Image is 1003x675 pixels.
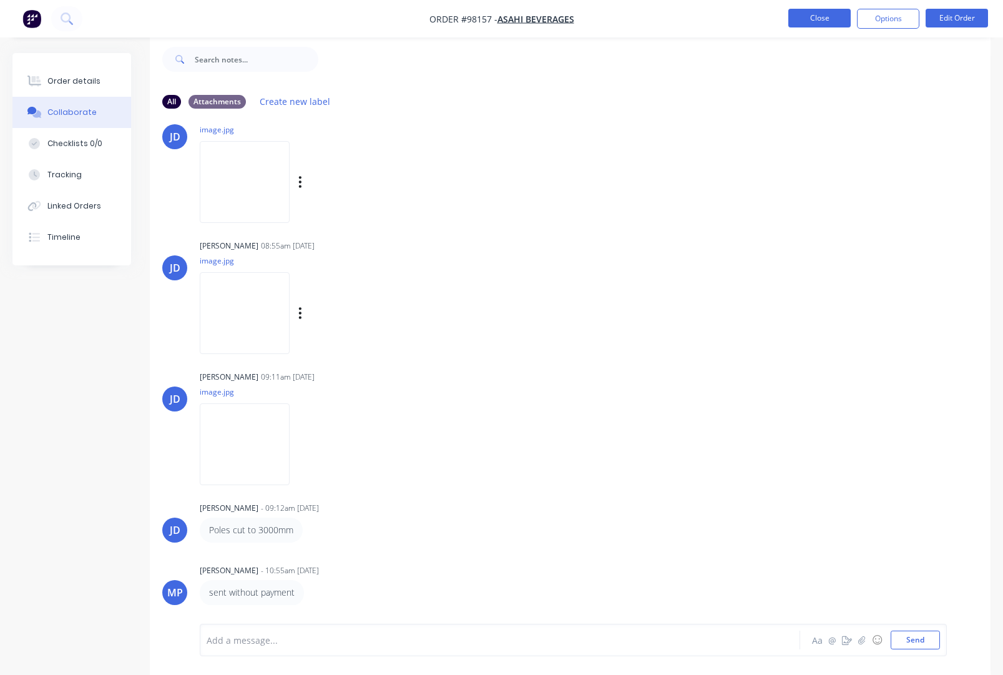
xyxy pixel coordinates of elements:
div: - 10:55am [DATE] [261,565,319,576]
p: image.jpg [200,387,302,397]
button: Edit Order [926,9,988,27]
div: [PERSON_NAME] [200,372,258,383]
p: image.jpg [200,255,429,266]
div: JD [170,260,180,275]
button: Create new label [253,93,337,110]
p: image.jpg [200,124,429,135]
button: Options [857,9,919,29]
div: Attachments [188,95,246,109]
button: Tracking [12,159,131,190]
p: Poles cut to 3000mm [209,524,293,536]
button: @ [824,633,839,648]
button: Close [788,9,851,27]
div: 09:11am [DATE] [261,372,315,383]
div: Order details [47,76,100,87]
div: [PERSON_NAME] [200,240,258,252]
div: MP [167,585,183,600]
input: Search notes... [195,47,318,72]
div: Collaborate [47,107,97,118]
button: Aa [810,633,824,648]
div: Linked Orders [47,200,101,212]
div: All [162,95,181,109]
button: ☺ [869,633,884,648]
button: Linked Orders [12,190,131,222]
div: 08:55am [DATE] [261,240,315,252]
button: Timeline [12,222,131,253]
div: JD [170,129,180,144]
button: Checklists 0/0 [12,128,131,159]
div: JD [170,523,180,538]
img: Factory [22,9,41,28]
p: sent without payment [209,586,295,599]
a: ASAHI BEVERAGES [497,13,574,25]
button: Order details [12,66,131,97]
span: Order #98157 - [429,13,497,25]
div: JD [170,392,180,406]
div: - 09:12am [DATE] [261,503,319,514]
button: Send [891,631,940,649]
div: Timeline [47,232,81,243]
button: Collaborate [12,97,131,128]
div: Checklists 0/0 [47,138,102,149]
div: Tracking [47,169,82,180]
div: [PERSON_NAME] [200,565,258,576]
div: [PERSON_NAME] [200,503,258,514]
